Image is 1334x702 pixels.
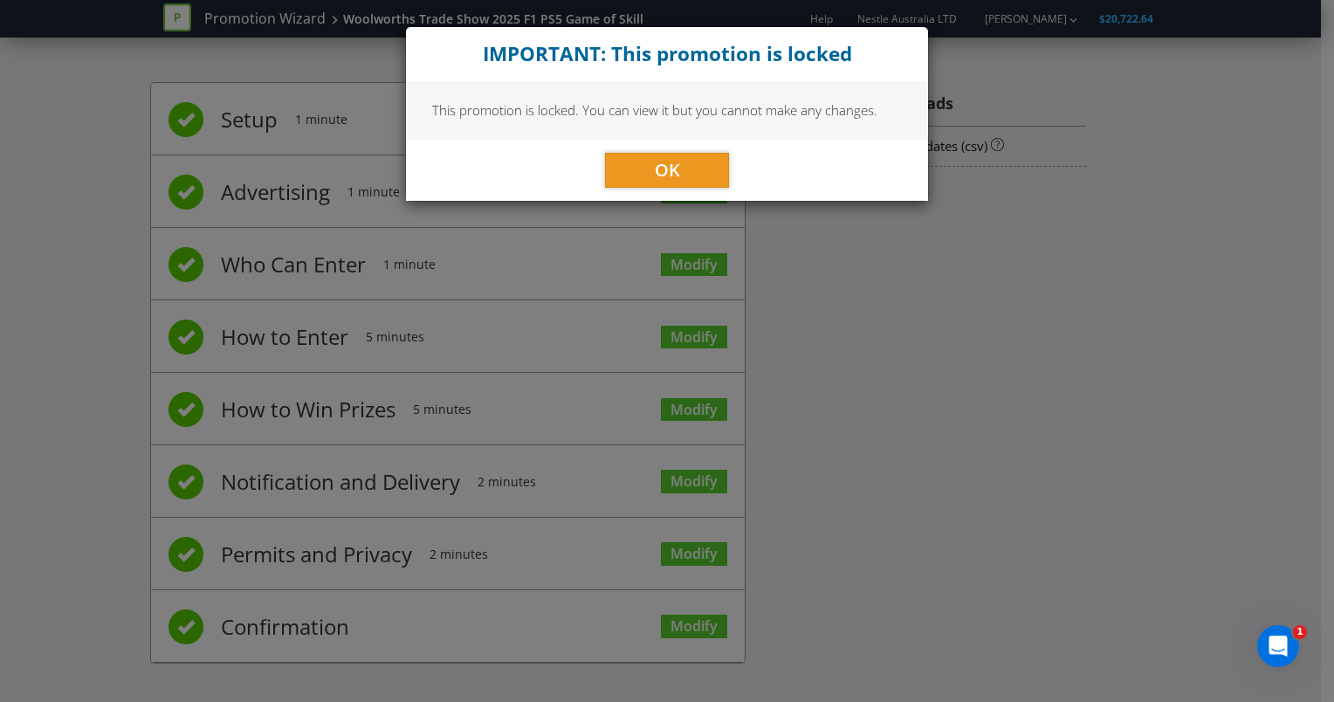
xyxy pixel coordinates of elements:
[406,27,928,81] div: Close
[1257,625,1299,667] iframe: Intercom live chat
[605,153,729,188] button: OK
[655,158,680,182] span: OK
[406,81,928,139] div: This promotion is locked. You can view it but you cannot make any changes.
[483,40,852,67] strong: IMPORTANT: This promotion is locked
[1293,625,1307,639] span: 1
